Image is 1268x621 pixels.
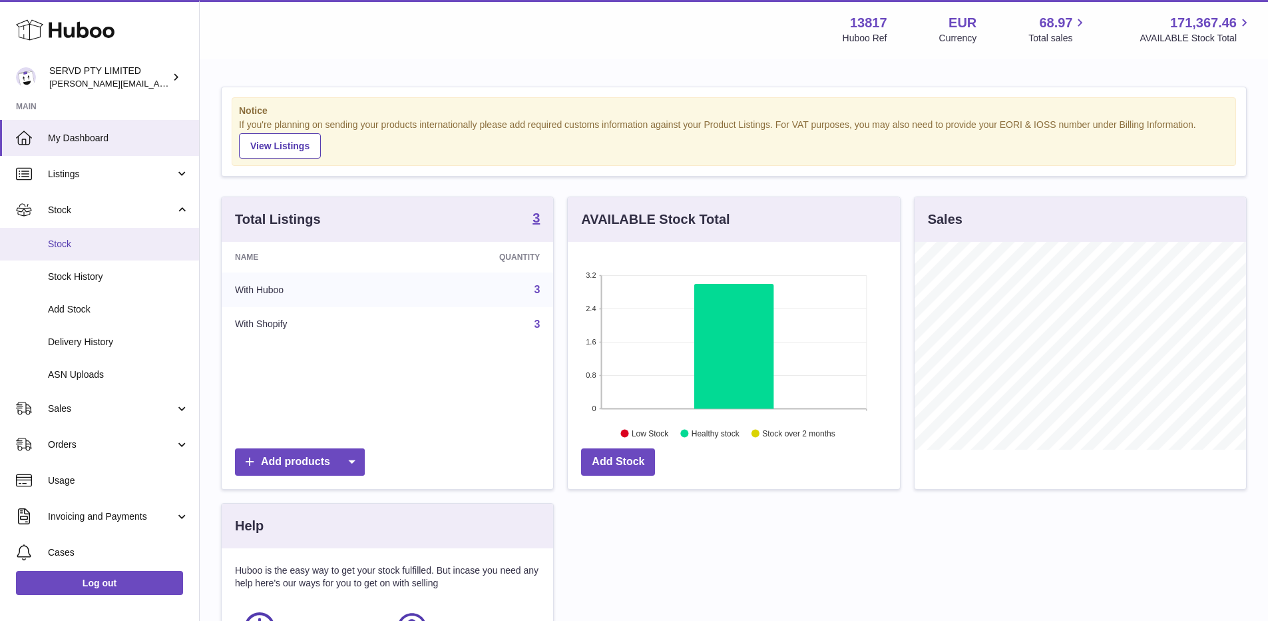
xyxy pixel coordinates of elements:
span: Stock History [48,271,189,283]
span: Stock [48,204,175,217]
text: 0 [592,404,596,412]
div: Currency [939,32,977,45]
a: 3 [534,284,540,295]
text: Stock over 2 months [763,428,835,438]
strong: 3 [532,211,540,225]
div: SERVD PTY LIMITED [49,65,169,90]
h3: AVAILABLE Stock Total [581,211,730,229]
strong: 13817 [850,14,887,32]
h3: Help [235,517,264,535]
div: Huboo Ref [843,32,887,45]
th: Name [222,242,401,273]
span: Usage [48,474,189,487]
span: Cases [48,546,189,559]
td: With Huboo [222,273,401,307]
span: Total sales [1028,32,1088,45]
span: Listings [48,168,175,181]
a: Log out [16,571,183,595]
h3: Sales [928,211,962,229]
strong: EUR [949,14,976,32]
span: Invoicing and Payments [48,510,175,523]
span: AVAILABLE Stock Total [1140,32,1252,45]
a: 3 [532,211,540,227]
span: ASN Uploads [48,368,189,381]
span: 171,367.46 [1170,14,1237,32]
span: Delivery History [48,336,189,348]
strong: Notice [239,105,1229,117]
a: 68.97 Total sales [1028,14,1088,45]
a: 3 [534,318,540,330]
span: My Dashboard [48,132,189,145]
a: Add Stock [581,448,655,476]
span: Add Stock [48,303,189,316]
div: If you're planning on sending your products internationally please add required customs informati... [239,119,1229,159]
a: 171,367.46 AVAILABLE Stock Total [1140,14,1252,45]
text: Healthy stock [692,428,740,438]
td: With Shopify [222,307,401,342]
span: Orders [48,438,175,451]
text: Low Stock [632,428,669,438]
span: Stock [48,238,189,251]
span: 68.97 [1039,14,1072,32]
th: Quantity [401,242,554,273]
img: greg@servdcards.com [16,67,36,87]
h3: Total Listings [235,211,321,229]
span: [PERSON_NAME][EMAIL_ADDRESS][DOMAIN_NAME] [49,78,267,89]
text: 1.6 [586,338,596,346]
text: 3.2 [586,271,596,279]
p: Huboo is the easy way to get your stock fulfilled. But incase you need any help here's our ways f... [235,564,540,590]
a: View Listings [239,133,321,159]
text: 2.4 [586,305,596,312]
span: Sales [48,402,175,415]
a: Add products [235,448,365,476]
text: 0.8 [586,371,596,379]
